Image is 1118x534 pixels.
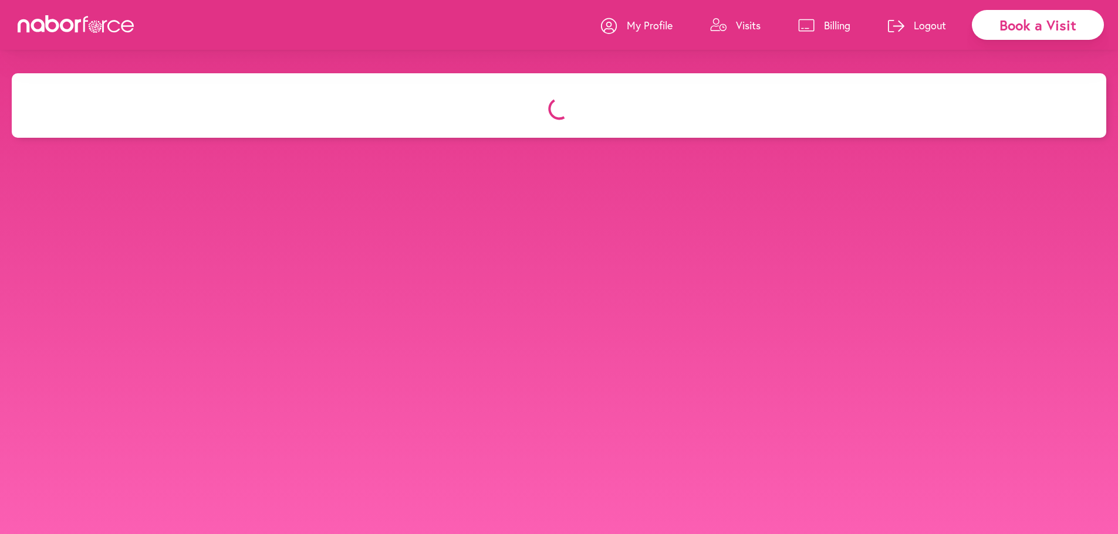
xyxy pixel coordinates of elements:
[798,8,850,43] a: Billing
[601,8,673,43] a: My Profile
[627,18,673,32] p: My Profile
[914,18,946,32] p: Logout
[824,18,850,32] p: Billing
[736,18,761,32] p: Visits
[972,10,1104,40] div: Book a Visit
[710,8,761,43] a: Visits
[888,8,946,43] a: Logout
